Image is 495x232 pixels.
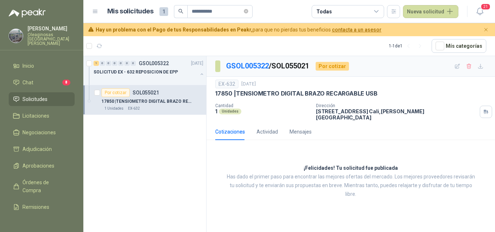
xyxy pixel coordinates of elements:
[482,25,491,34] button: Cerrar
[22,178,68,194] span: Órdenes de Compra
[101,88,130,97] div: Por cotizar
[112,61,117,66] div: 0
[22,128,56,136] span: Negociaciones
[22,95,47,103] span: Solicitudes
[316,103,477,108] p: Dirección
[9,59,75,73] a: Inicio
[101,106,126,111] div: 1 Unidades
[28,33,75,46] p: Oleaginosas [GEOGRAPHIC_DATA][PERSON_NAME]
[257,128,278,136] div: Actividad
[96,26,382,34] span: para que no pierdas tus beneficios
[226,62,269,70] a: GSOL005322
[225,173,477,199] p: Has dado el primer paso para encontrar las mejores ofertas del mercado. Los mejores proveedores r...
[332,27,382,33] a: contacta a un asesor
[22,112,49,120] span: Licitaciones
[83,85,206,115] a: Por cotizarSOL05502117850 |TENSIOMETRO DIGITAL BRAZO RECARGABLE USB1 UnidadesEX-632
[219,109,241,114] div: Unidades
[130,61,136,66] div: 0
[93,61,99,66] div: 1
[22,79,33,87] span: Chat
[481,3,491,10] span: 21
[133,90,159,95] p: SOL055021
[9,126,75,139] a: Negociaciones
[106,61,111,66] div: 0
[9,9,46,17] img: Logo peakr
[290,128,312,136] div: Mensajes
[473,5,486,18] button: 21
[215,108,217,114] p: 1
[316,62,349,71] div: Por cotizar
[316,108,477,121] p: [STREET_ADDRESS] Cali , [PERSON_NAME][GEOGRAPHIC_DATA]
[101,98,192,105] p: 17850 | TENSIOMETRO DIGITAL BRAZO RECARGABLE USB
[93,69,178,76] p: SOLICITUD EX - 632 REPOSICION DE EPP
[432,39,486,53] button: Mís categorías
[100,61,105,66] div: 0
[22,162,54,170] span: Aprobaciones
[9,159,75,173] a: Aprobaciones
[9,200,75,214] a: Remisiones
[22,145,52,153] span: Adjudicación
[226,60,310,72] p: / SOL055021
[178,9,183,14] span: search
[9,142,75,156] a: Adjudicación
[304,164,398,173] h3: ¡Felicidades! Tu solicitud fue publicada
[215,80,238,88] div: EX-632
[191,60,203,67] p: [DATE]
[389,40,426,52] div: 1 - 1 de 1
[159,7,168,16] span: 1
[22,203,49,211] span: Remisiones
[9,76,75,89] a: Chat8
[9,92,75,106] a: Solicitudes
[215,128,245,136] div: Cotizaciones
[62,80,70,85] span: 8
[9,109,75,123] a: Licitaciones
[241,81,256,88] p: [DATE]
[9,176,75,197] a: Órdenes de Compra
[22,62,34,70] span: Inicio
[244,9,248,13] span: close-circle
[215,103,310,108] p: Cantidad
[96,27,253,33] b: Hay un problema con el Pago de tus Responsabilidades en Peakr,
[107,6,154,17] h1: Mis solicitudes
[403,5,458,18] button: Nueva solicitud
[244,8,248,15] span: close-circle
[215,90,378,97] p: 17850 | TENSIOMETRO DIGITAL BRAZO RECARGABLE USB
[9,29,23,43] img: Company Logo
[316,8,332,16] div: Todas
[28,26,75,31] p: [PERSON_NAME]
[139,61,169,66] p: GSOL005322
[128,106,140,111] p: EX-632
[124,61,130,66] div: 0
[118,61,124,66] div: 0
[93,59,205,82] a: 1 0 0 0 0 0 0 GSOL005322[DATE] SOLICITUD EX - 632 REPOSICION DE EPP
